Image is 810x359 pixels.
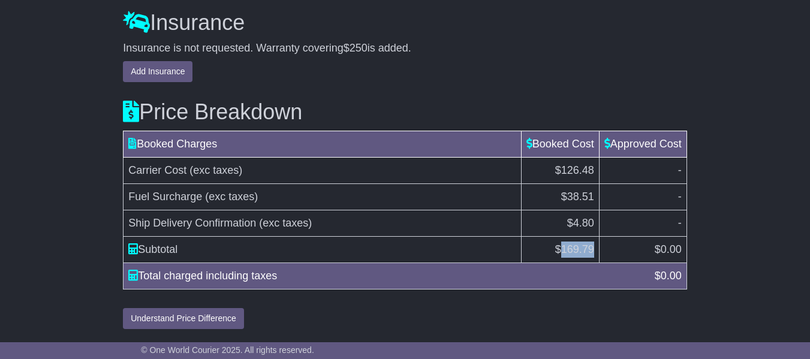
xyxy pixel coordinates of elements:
span: $38.51 [561,191,594,203]
span: - [678,191,682,203]
td: $ [521,237,599,263]
span: $4.80 [567,217,594,229]
span: 169.79 [561,243,594,255]
span: $126.48 [555,164,594,176]
div: Insurance is not requested. Warranty covering is added. [123,42,687,55]
button: Understand Price Difference [123,308,244,329]
span: (exc taxes) [205,191,258,203]
h3: Insurance [123,11,687,35]
div: $ [649,268,688,284]
span: (exc taxes) [259,217,312,229]
button: Add Insurance [123,61,192,82]
span: - [678,164,682,176]
span: $250 [344,42,368,54]
span: (exc taxes) [189,164,242,176]
span: Ship Delivery Confirmation [128,217,256,229]
h3: Price Breakdown [123,100,687,124]
span: 0.00 [661,243,682,255]
td: Booked Cost [521,131,599,158]
span: Carrier Cost [128,164,186,176]
span: Fuel Surcharge [128,191,202,203]
td: Subtotal [124,237,522,263]
td: Booked Charges [124,131,522,158]
td: $ [599,237,686,263]
div: Total charged including taxes [122,268,649,284]
td: Approved Cost [599,131,686,158]
span: 0.00 [661,270,682,282]
span: © One World Courier 2025. All rights reserved. [141,345,314,355]
span: - [678,217,682,229]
